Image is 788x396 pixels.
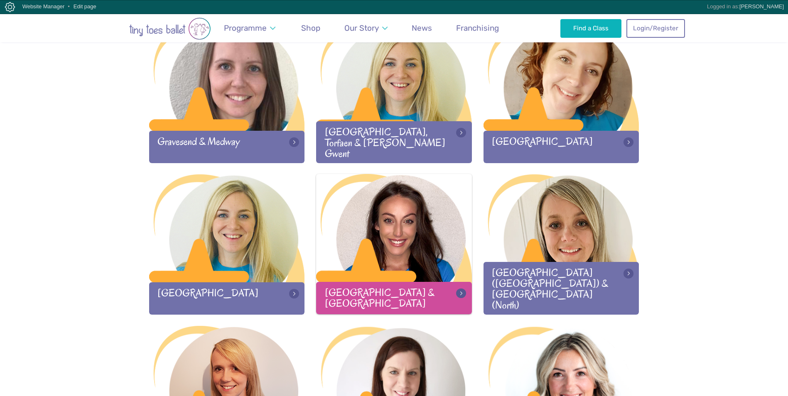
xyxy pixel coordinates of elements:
a: Edit page [74,3,96,10]
a: Programme [220,18,280,38]
a: Shop [297,18,324,38]
span: Programme [224,23,267,33]
img: tiny toes ballet [103,17,236,40]
div: [GEOGRAPHIC_DATA] [149,282,305,314]
div: [GEOGRAPHIC_DATA] ([GEOGRAPHIC_DATA]) & [GEOGRAPHIC_DATA] (North) [484,262,639,314]
span: Shop [301,23,320,33]
a: Our Story [340,18,391,38]
a: [GEOGRAPHIC_DATA], Torfaen & [PERSON_NAME] Gwent [316,23,472,163]
a: Website Manager [22,3,65,10]
a: [GEOGRAPHIC_DATA] ([GEOGRAPHIC_DATA]) & [GEOGRAPHIC_DATA] (North) [484,174,639,314]
a: Go to home page [103,13,236,42]
a: [GEOGRAPHIC_DATA] & [GEOGRAPHIC_DATA] [316,174,472,314]
div: Gravesend & Medway [149,131,305,163]
div: [GEOGRAPHIC_DATA] & [GEOGRAPHIC_DATA] [316,282,472,314]
div: Logged in as: [707,0,784,13]
a: [GEOGRAPHIC_DATA] [149,174,305,314]
a: News [408,18,436,38]
div: [GEOGRAPHIC_DATA] [484,131,639,163]
a: Find a Class [560,19,621,37]
span: News [412,23,432,33]
div: [GEOGRAPHIC_DATA], Torfaen & [PERSON_NAME] Gwent [316,121,472,163]
a: [PERSON_NAME] [739,3,784,10]
a: Gravesend & Medway [149,23,305,163]
a: [GEOGRAPHIC_DATA] [484,23,639,163]
img: Copper Bay Digital CMS [5,2,15,12]
span: Our Story [344,23,379,33]
a: Login/Register [626,19,685,37]
span: Franchising [456,23,499,33]
a: Franchising [452,18,503,38]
